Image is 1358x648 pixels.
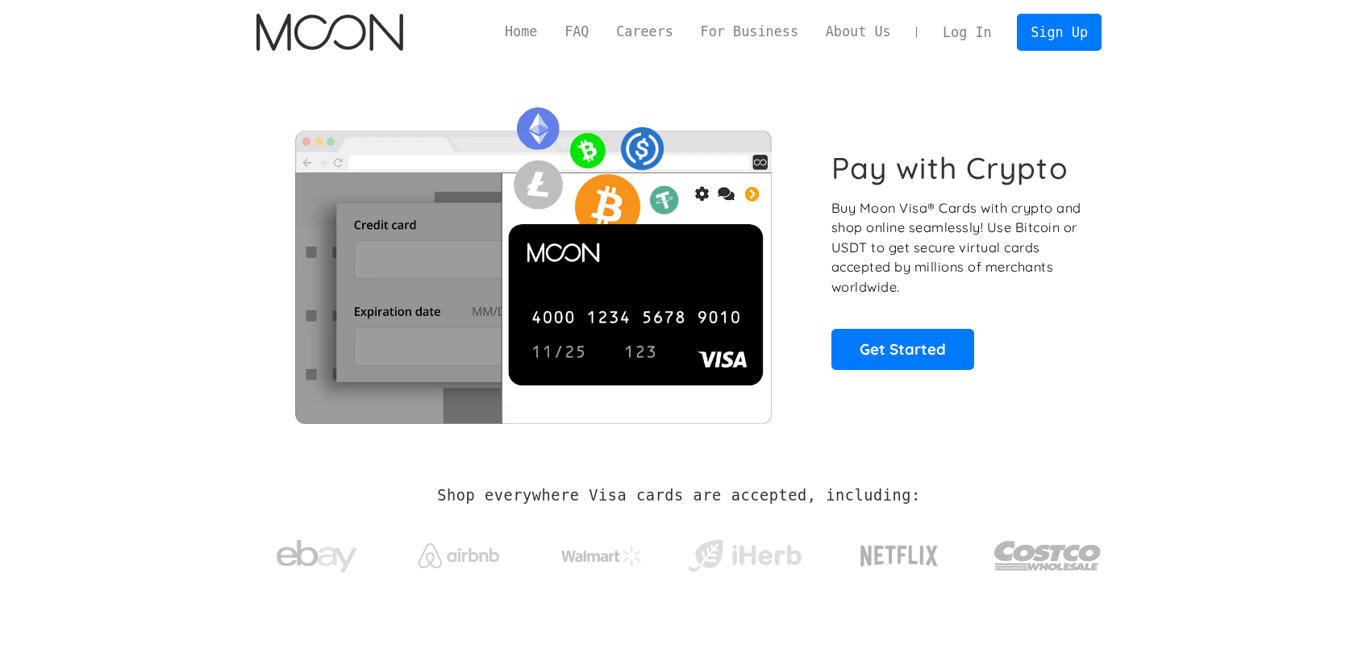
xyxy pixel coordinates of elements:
a: Airbnb [399,527,519,576]
a: Netflix [827,520,972,584]
a: Home [491,22,551,42]
a: Careers [602,22,686,42]
img: Airbnb [419,543,499,568]
a: For Business [687,22,812,42]
a: Log In [929,15,1005,50]
a: FAQ [551,22,602,42]
img: Moon Logo [256,14,402,51]
a: iHerb [685,519,805,585]
img: Costco [994,525,1102,586]
a: Sign Up [1017,14,1101,50]
a: Costco [994,509,1102,594]
h1: Pay with Crypto [831,150,1068,186]
a: Get Started [831,329,974,369]
a: Walmart [542,530,662,574]
a: About Us [812,22,905,42]
img: Moon Cards let you spend your crypto anywhere Visa is accepted. [256,96,809,423]
h2: Shop everywhere Visa cards are accepted, including: [437,487,920,505]
img: iHerb [685,535,805,577]
img: Netflix [859,536,939,576]
p: Buy Moon Visa® Cards with crypto and shop online seamlessly! Use Bitcoin or USDT to get secure vi... [831,198,1084,297]
a: ebay [256,515,377,590]
a: home [256,14,402,51]
img: Walmart [561,546,642,566]
img: ebay [277,531,357,582]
